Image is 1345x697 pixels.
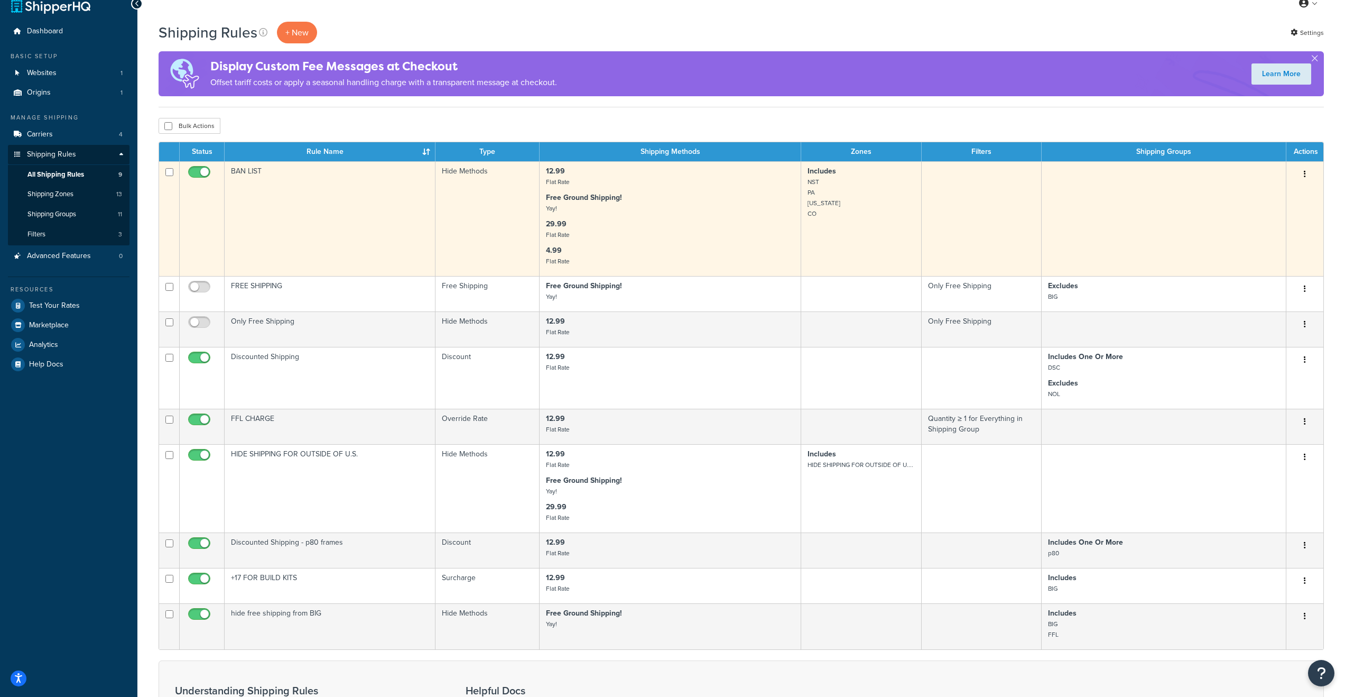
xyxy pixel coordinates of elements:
[435,533,540,568] td: Discount
[922,409,1042,444] td: Quantity ≥ 1 for Everything in Shipping Group
[8,22,129,41] a: Dashboard
[546,204,557,213] small: Yay!
[225,568,435,603] td: +17 FOR BUILD KITS
[1048,548,1059,558] small: p80
[27,252,91,261] span: Advanced Features
[435,161,540,276] td: Hide Methods
[210,58,557,75] h4: Display Custom Fee Messages at Checkout
[466,685,639,696] h3: Helpful Docs
[546,256,570,266] small: Flat Rate
[8,125,129,144] a: Carriers 4
[1042,142,1286,161] th: Shipping Groups
[546,448,565,460] strong: 12.99
[546,572,565,583] strong: 12.99
[29,341,58,350] span: Analytics
[8,225,129,244] a: Filters 3
[546,292,557,301] small: Yay!
[8,335,129,354] li: Analytics
[120,69,123,78] span: 1
[27,230,45,239] span: Filters
[1048,389,1060,399] small: NOL
[8,205,129,224] a: Shipping Groups 11
[1251,63,1311,85] a: Learn More
[8,355,129,374] a: Help Docs
[435,142,540,161] th: Type
[546,177,570,187] small: Flat Rate
[225,347,435,409] td: Discounted Shipping
[29,360,63,369] span: Help Docs
[1048,292,1058,301] small: BIG
[180,142,225,161] th: Status
[8,113,129,122] div: Manage Shipping
[808,460,913,470] small: HIDE SHIPPING FOR OUTSIDE OF U....
[8,225,129,244] li: Filters
[1048,619,1059,639] small: BIG FFL
[27,88,51,97] span: Origins
[119,130,123,139] span: 4
[808,177,840,218] small: NST PA [US_STATE] CO
[546,537,565,548] strong: 12.99
[546,501,567,512] strong: 29.99
[546,192,622,203] strong: Free Ground Shipping!
[225,603,435,649] td: hide free shipping from BIG
[210,75,557,90] p: Offset tariff costs or apply a seasonal handling charge with a transparent message at checkout.
[1048,378,1078,389] strong: Excludes
[8,246,129,266] li: Advanced Features
[120,88,123,97] span: 1
[808,166,836,177] strong: Includes
[159,118,220,134] button: Bulk Actions
[8,316,129,335] a: Marketplace
[546,245,562,256] strong: 4.99
[1048,537,1123,548] strong: Includes One Or More
[118,230,122,239] span: 3
[1048,572,1077,583] strong: Includes
[1308,660,1334,686] button: Open Resource Center
[8,296,129,315] a: Test Your Rates
[546,413,565,424] strong: 12.99
[27,190,73,199] span: Shipping Zones
[1048,351,1123,362] strong: Includes One Or More
[8,205,129,224] li: Shipping Groups
[27,69,57,78] span: Websites
[546,548,570,558] small: Flat Rate
[1048,584,1058,593] small: BIG
[546,460,570,470] small: Flat Rate
[808,448,836,460] strong: Includes
[225,533,435,568] td: Discounted Shipping - p80 frames
[8,83,129,103] li: Origins
[225,142,435,161] th: Rule Name : activate to sort column ascending
[27,150,76,159] span: Shipping Rules
[27,210,76,219] span: Shipping Groups
[435,603,540,649] td: Hide Methods
[546,619,557,629] small: Yay!
[8,125,129,144] li: Carriers
[546,230,570,240] small: Flat Rate
[277,22,317,43] p: + New
[29,301,80,310] span: Test Your Rates
[8,145,129,164] a: Shipping Rules
[435,347,540,409] td: Discount
[225,276,435,311] td: FREE SHIPPING
[175,685,439,696] h3: Understanding Shipping Rules
[546,327,570,337] small: Flat Rate
[8,185,129,204] li: Shipping Zones
[435,276,540,311] td: Free Shipping
[119,252,123,261] span: 0
[546,218,567,230] strong: 29.99
[8,63,129,83] li: Websites
[8,63,129,83] a: Websites 1
[116,190,122,199] span: 13
[1048,280,1078,291] strong: Excludes
[8,165,129,185] a: All Shipping Rules 9
[801,142,922,161] th: Zones
[225,409,435,444] td: FFL CHARGE
[27,27,63,36] span: Dashboard
[922,276,1042,311] td: Only Free Shipping
[922,311,1042,347] td: Only Free Shipping
[546,316,565,327] strong: 12.99
[225,311,435,347] td: Only Free Shipping
[1048,608,1077,619] strong: Includes
[546,166,565,177] strong: 12.99
[1048,363,1060,372] small: DSC
[8,165,129,185] li: All Shipping Rules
